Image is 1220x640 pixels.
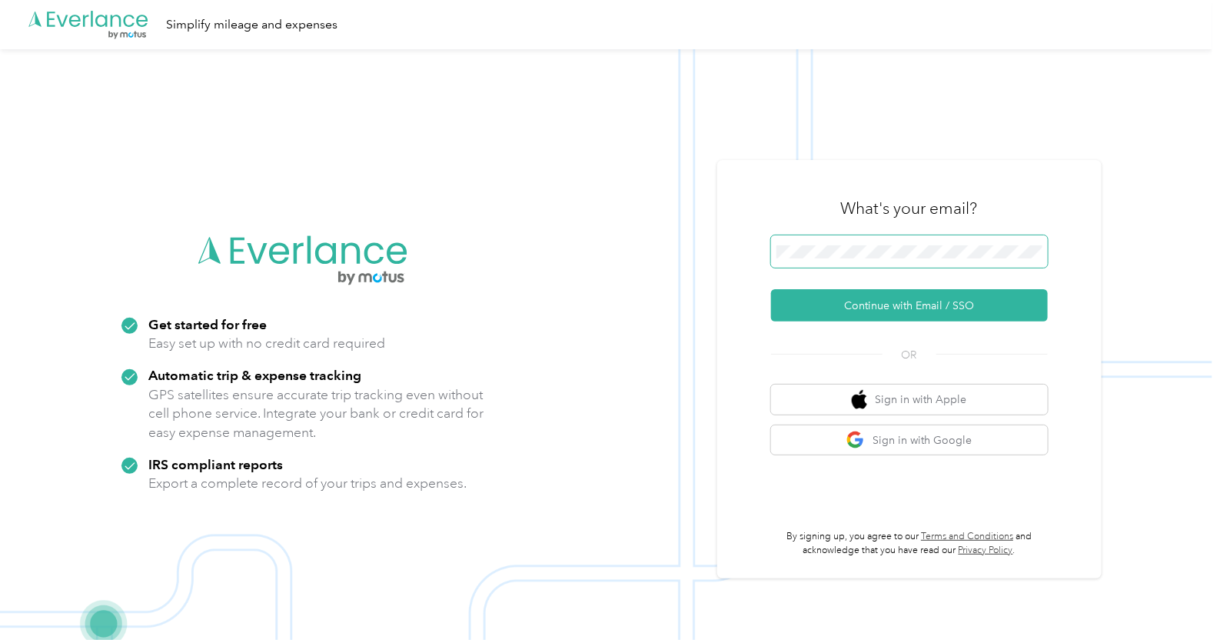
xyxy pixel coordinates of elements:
[852,390,867,409] img: apple logo
[148,474,467,493] p: Export a complete record of your trips and expenses.
[771,530,1048,557] p: By signing up, you agree to our and acknowledge that you have read our .
[166,15,337,35] div: Simplify mileage and expenses
[148,316,267,332] strong: Get started for free
[921,531,1013,542] a: Terms and Conditions
[771,425,1048,455] button: google logoSign in with Google
[846,431,866,450] img: google logo
[148,385,484,442] p: GPS satellites ensure accurate trip tracking even without cell phone service. Integrate your bank...
[148,456,283,472] strong: IRS compliant reports
[148,334,385,353] p: Easy set up with no credit card required
[841,198,978,219] h3: What's your email?
[959,545,1013,556] a: Privacy Policy
[883,347,936,363] span: OR
[148,367,361,383] strong: Automatic trip & expense tracking
[771,289,1048,322] button: Continue with Email / SSO
[771,385,1048,415] button: apple logoSign in with Apple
